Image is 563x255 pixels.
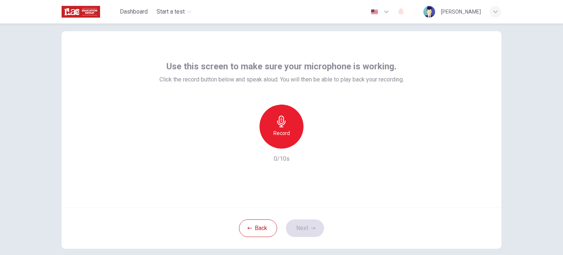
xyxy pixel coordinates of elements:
button: Record [260,105,303,149]
h6: 0/10s [274,154,290,163]
img: en [370,9,379,15]
span: Use this screen to make sure your microphone is working. [166,61,397,72]
span: Start a test [157,7,185,16]
img: ILAC logo [62,4,100,19]
button: Back [239,219,277,237]
span: Click the record button below and speak aloud. You will then be able to play back your recording. [159,75,404,84]
span: Dashboard [120,7,148,16]
button: Dashboard [117,5,151,18]
h6: Record [273,129,290,138]
img: Profile picture [423,6,435,18]
div: [PERSON_NAME] [441,7,481,16]
button: Start a test [154,5,194,18]
a: ILAC logo [62,4,117,19]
